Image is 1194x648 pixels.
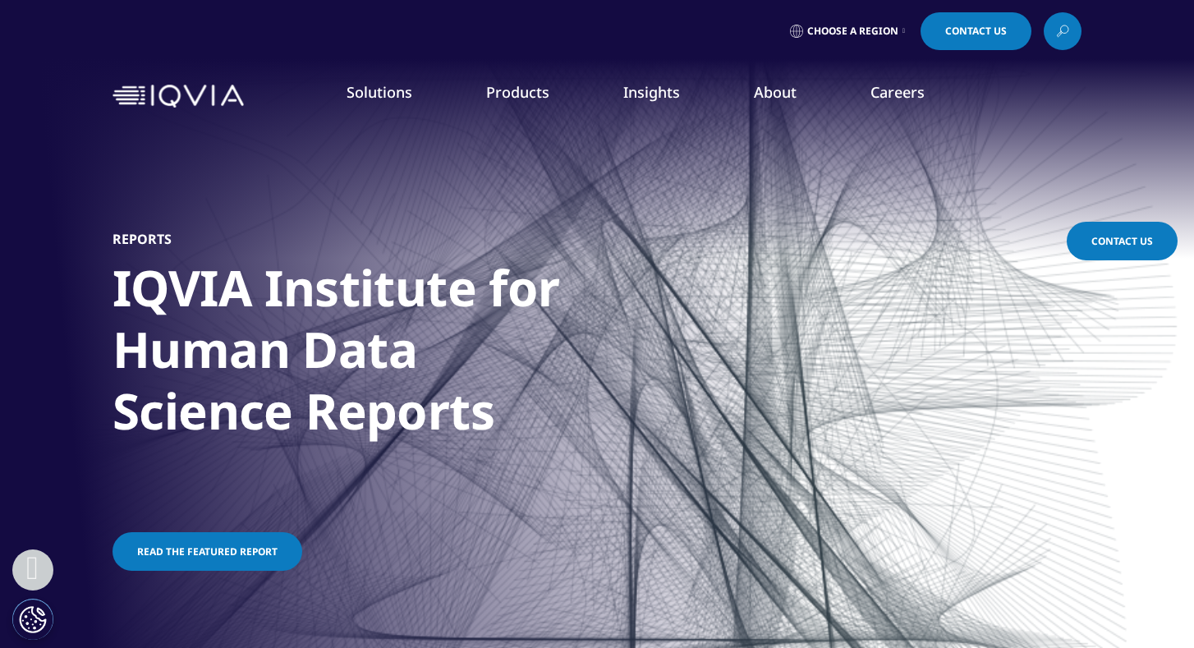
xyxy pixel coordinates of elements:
[1091,234,1153,248] span: Contact Us
[113,532,302,571] a: Read the featured report
[623,82,680,102] a: Insights
[807,25,898,38] span: Choose a Region
[1067,222,1178,260] a: Contact Us
[137,545,278,558] span: Read the featured report
[754,82,797,102] a: About
[250,57,1081,135] nav: Primary
[347,82,412,102] a: Solutions
[870,82,925,102] a: Careers
[113,231,172,247] h5: Reports
[945,26,1007,36] span: Contact Us
[486,82,549,102] a: Products
[12,599,53,640] button: Cookie Settings
[921,12,1031,50] a: Contact Us
[113,257,728,452] h1: IQVIA Institute for Human Data Science Reports
[113,85,244,108] img: IQVIA Healthcare Information Technology and Pharma Clinical Research Company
